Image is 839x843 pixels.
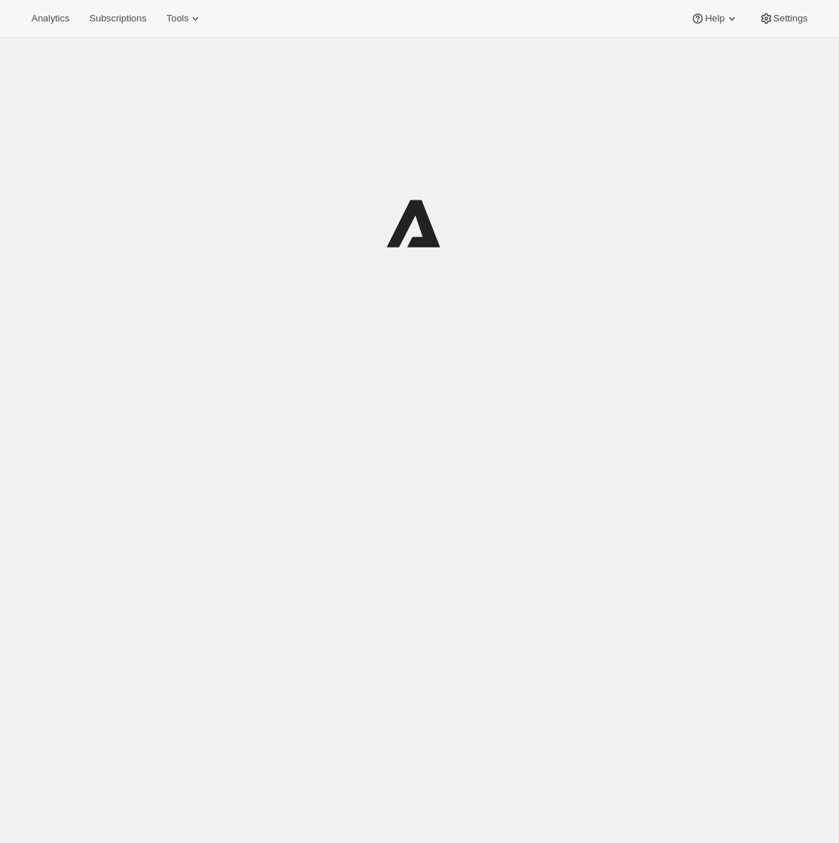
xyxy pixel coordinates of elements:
button: Settings [751,9,816,29]
span: Settings [773,13,808,24]
span: Tools [166,13,188,24]
span: Subscriptions [89,13,146,24]
button: Subscriptions [81,9,155,29]
span: Help [705,13,724,24]
button: Tools [158,9,211,29]
button: Help [682,9,747,29]
span: Analytics [31,13,69,24]
button: Analytics [23,9,78,29]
